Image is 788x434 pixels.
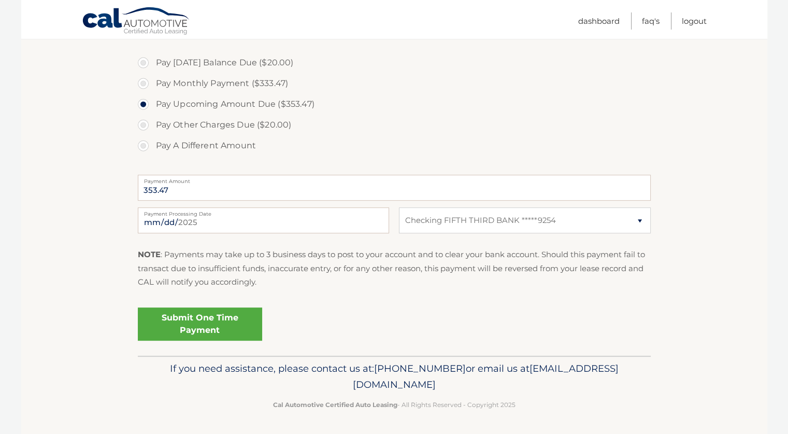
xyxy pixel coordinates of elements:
[642,12,660,30] a: FAQ's
[682,12,707,30] a: Logout
[138,248,651,289] p: : Payments may take up to 3 business days to post to your account and to clear your bank account....
[138,175,651,201] input: Payment Amount
[138,249,161,259] strong: NOTE
[138,73,651,94] label: Pay Monthly Payment ($333.47)
[138,52,651,73] label: Pay [DATE] Balance Due ($20.00)
[138,135,651,156] label: Pay A Different Amount
[138,175,651,183] label: Payment Amount
[82,7,191,37] a: Cal Automotive
[138,207,389,216] label: Payment Processing Date
[273,401,397,409] strong: Cal Automotive Certified Auto Leasing
[374,362,466,374] span: [PHONE_NUMBER]
[138,94,651,115] label: Pay Upcoming Amount Due ($353.47)
[578,12,620,30] a: Dashboard
[138,115,651,135] label: Pay Other Charges Due ($20.00)
[138,307,262,341] a: Submit One Time Payment
[145,360,644,394] p: If you need assistance, please contact us at: or email us at
[138,207,389,233] input: Payment Date
[145,399,644,410] p: - All Rights Reserved - Copyright 2025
